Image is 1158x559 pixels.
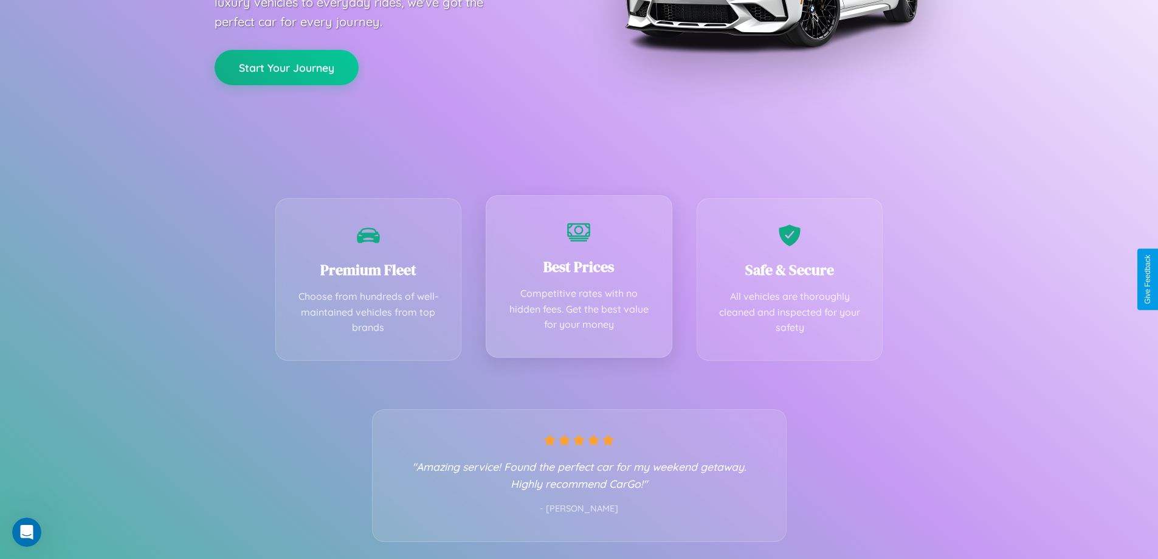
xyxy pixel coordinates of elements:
p: "Amazing service! Found the perfect car for my weekend getaway. Highly recommend CarGo!" [397,458,762,492]
h3: Premium Fleet [294,260,443,280]
p: Competitive rates with no hidden fees. Get the best value for your money [505,286,653,333]
div: Give Feedback [1143,255,1152,304]
p: - [PERSON_NAME] [397,501,762,517]
p: All vehicles are thoroughly cleaned and inspected for your safety [715,289,864,336]
p: Choose from hundreds of well-maintained vehicles from top brands [294,289,443,336]
h3: Safe & Secure [715,260,864,280]
iframe: Intercom live chat [12,518,41,547]
button: Start Your Journey [215,50,359,85]
h3: Best Prices [505,257,653,277]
